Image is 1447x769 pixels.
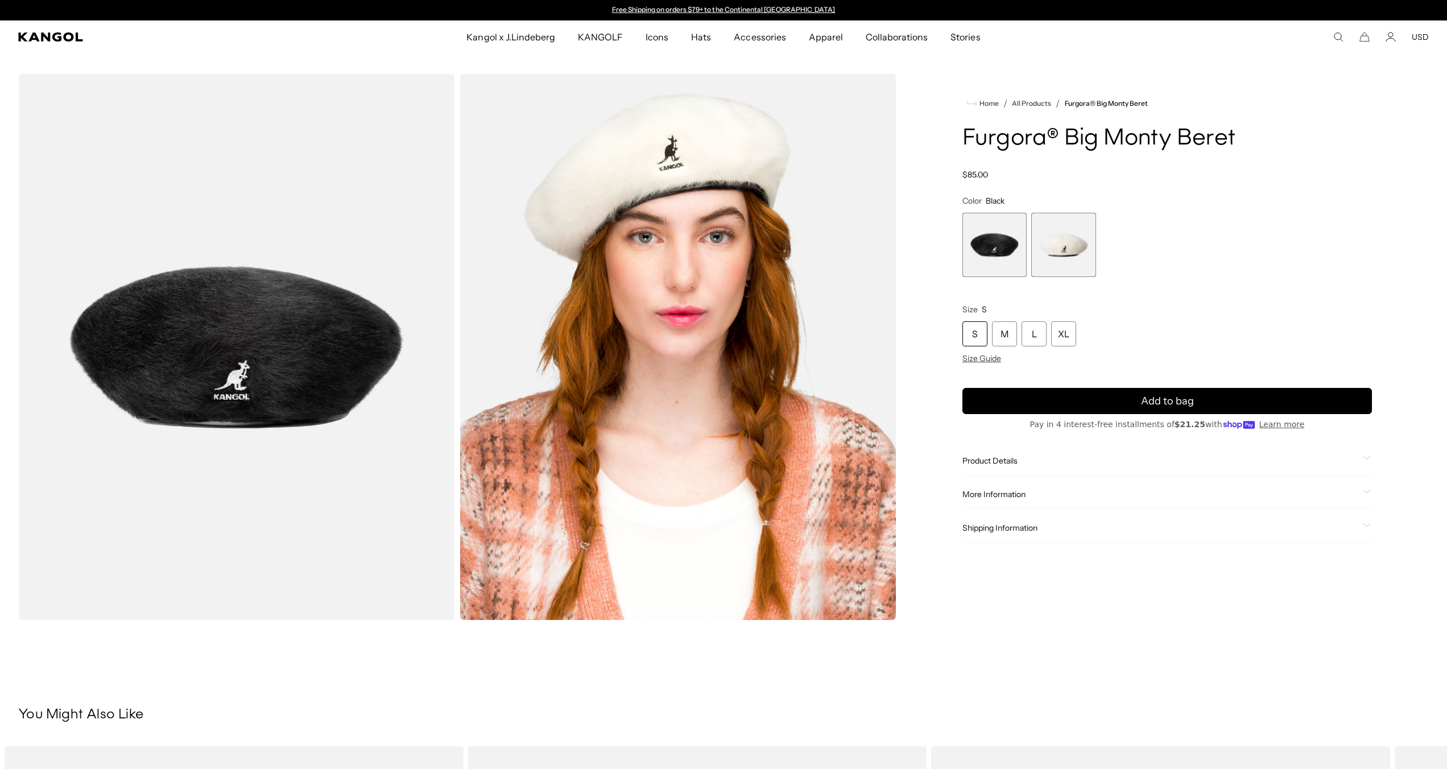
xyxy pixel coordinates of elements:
span: S [982,304,987,315]
span: $85.00 [962,169,988,180]
a: Stories [939,20,991,53]
div: M [992,321,1017,346]
product-gallery: Gallery Viewer [18,74,896,620]
div: 1 of 2 [606,6,841,15]
a: Account [1386,32,1396,42]
li: / [1051,97,1060,110]
a: Hats [680,20,722,53]
a: Kangol [18,32,309,42]
nav: breadcrumbs [962,97,1372,110]
span: More Information [962,489,1358,499]
a: Kangol x J.Lindeberg [455,20,567,53]
label: Ivory [1031,213,1095,277]
a: Free Shipping on orders $79+ to the Continental [GEOGRAPHIC_DATA] [612,5,836,14]
span: Collaborations [866,20,928,53]
img: color-black [18,74,455,620]
span: Stories [950,20,980,53]
a: Icons [634,20,680,53]
span: Size [962,304,978,315]
slideshow-component: Announcement bar [606,6,841,15]
span: Hats [691,20,711,53]
div: 2 of 2 [1031,213,1095,277]
label: Black [962,213,1027,277]
a: Home [967,98,999,109]
span: Icons [646,20,668,53]
span: Product Details [962,456,1358,466]
li: / [999,97,1007,110]
div: Announcement [606,6,841,15]
span: Shipping Information [962,523,1358,533]
a: KANGOLF [567,20,634,53]
div: XL [1051,321,1076,346]
h3: You Might Also Like [18,706,1429,723]
a: All Products [1012,100,1051,108]
button: Add to bag [962,388,1372,414]
button: USD [1412,32,1429,42]
div: S [962,321,987,346]
span: KANGOLF [578,20,623,53]
span: Home [977,100,999,108]
div: 1 of 2 [962,213,1027,277]
a: Furgora® Big Monty Beret [1065,100,1148,108]
span: Kangol x J.Lindeberg [466,20,555,53]
a: Collaborations [854,20,939,53]
span: Apparel [809,20,843,53]
button: Cart [1359,32,1370,42]
h1: Furgora® Big Monty Beret [962,126,1372,151]
span: Accessories [734,20,785,53]
span: Black [986,196,1004,206]
a: Apparel [797,20,854,53]
span: Size Guide [962,353,1001,363]
span: Add to bag [1141,394,1194,409]
a: Accessories [722,20,797,53]
img: ivory [460,74,896,620]
span: Color [962,196,982,206]
div: L [1022,321,1047,346]
summary: Search here [1333,32,1343,42]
